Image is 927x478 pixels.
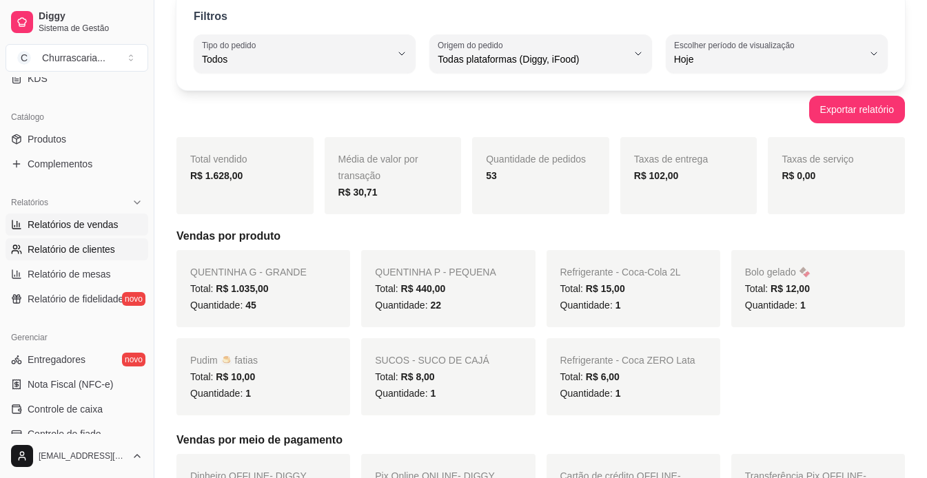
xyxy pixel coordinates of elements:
strong: R$ 1.628,00 [190,170,243,181]
span: R$ 10,00 [216,371,255,382]
span: Relatório de mesas [28,267,111,281]
span: Controle de caixa [28,402,103,416]
span: Pudim 🍮 fatias [190,355,258,366]
span: Refrigerante - Coca-Cola 2L [560,267,681,278]
strong: R$ 0,00 [782,170,815,181]
span: Entregadores [28,353,85,366]
span: Total: [375,371,434,382]
span: KDS [28,72,48,85]
span: Quantidade: [560,300,621,311]
span: Todos [202,52,391,66]
span: [EMAIL_ADDRESS][DOMAIN_NAME] [39,450,126,461]
button: Select a team [6,44,148,72]
a: Relatório de fidelidadenovo [6,288,148,310]
span: Relatórios de vendas [28,218,119,231]
a: Controle de caixa [6,398,148,420]
a: Produtos [6,128,148,150]
span: Relatórios [11,197,48,208]
span: Controle de fiado [28,427,101,441]
a: DiggySistema de Gestão [6,6,148,39]
p: Filtros [194,8,227,25]
span: Relatório de fidelidade [28,292,123,306]
a: Relatórios de vendas [6,214,148,236]
strong: 53 [486,170,497,181]
a: KDS [6,67,148,90]
span: Hoje [674,52,863,66]
div: Churrascaria ... [42,51,105,65]
strong: R$ 30,71 [338,187,378,198]
label: Escolher período de visualização [674,39,799,51]
span: Taxas de serviço [782,154,853,165]
button: Origem do pedidoTodas plataformas (Diggy, iFood) [429,34,651,73]
div: Catálogo [6,106,148,128]
span: Quantidade: [190,388,251,399]
span: Total: [190,371,255,382]
span: Refrigerante - Coca ZERO Lata [560,355,695,366]
span: 1 [615,388,621,399]
span: Total: [560,283,625,294]
label: Origem do pedido [438,39,507,51]
a: Entregadoresnovo [6,349,148,371]
h5: Vendas por meio de pagamento [176,432,905,448]
span: Total: [190,283,269,294]
span: QUENTINHA P - PEQUENA [375,267,496,278]
span: Total: [745,283,810,294]
span: R$ 8,00 [401,371,435,382]
label: Tipo do pedido [202,39,261,51]
span: Total vendido [190,154,247,165]
span: Quantidade de pedidos [486,154,586,165]
span: QUENTINHA G - GRANDE [190,267,307,278]
a: Controle de fiado [6,423,148,445]
span: R$ 6,00 [586,371,620,382]
span: Total: [375,283,445,294]
h5: Vendas por produto [176,228,905,245]
span: Taxas de entrega [634,154,708,165]
a: Relatório de clientes [6,238,148,260]
span: R$ 12,00 [771,283,810,294]
strong: R$ 102,00 [634,170,679,181]
span: Produtos [28,132,66,146]
span: Complementos [28,157,92,171]
span: Todas plataformas (Diggy, iFood) [438,52,627,66]
button: Escolher período de visualizaçãoHoje [666,34,888,73]
span: Quantidade: [560,388,621,399]
span: 45 [245,300,256,311]
span: Quantidade: [745,300,806,311]
button: Exportar relatório [809,96,905,123]
span: 1 [800,300,806,311]
span: Nota Fiscal (NFC-e) [28,377,113,391]
a: Complementos [6,153,148,175]
span: Média de valor por transação [338,154,418,181]
span: Sistema de Gestão [39,23,143,34]
span: Total: [560,371,620,382]
span: 1 [615,300,621,311]
span: R$ 1.035,00 [216,283,268,294]
span: Quantidade: [190,300,256,311]
button: Tipo do pedidoTodos [194,34,416,73]
span: C [17,51,31,65]
span: 1 [245,388,251,399]
span: Diggy [39,10,143,23]
span: Relatório de clientes [28,242,115,256]
button: [EMAIL_ADDRESS][DOMAIN_NAME] [6,439,148,472]
span: SUCOS - SUCO DE CAJÁ [375,355,489,366]
span: 22 [430,300,441,311]
span: 1 [430,388,436,399]
a: Relatório de mesas [6,263,148,285]
span: R$ 440,00 [401,283,446,294]
span: R$ 15,00 [586,283,625,294]
a: Nota Fiscal (NFC-e) [6,373,148,395]
div: Gerenciar [6,326,148,349]
span: Bolo gelado 🍫 [745,267,811,278]
span: Quantidade: [375,388,436,399]
span: Quantidade: [375,300,441,311]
